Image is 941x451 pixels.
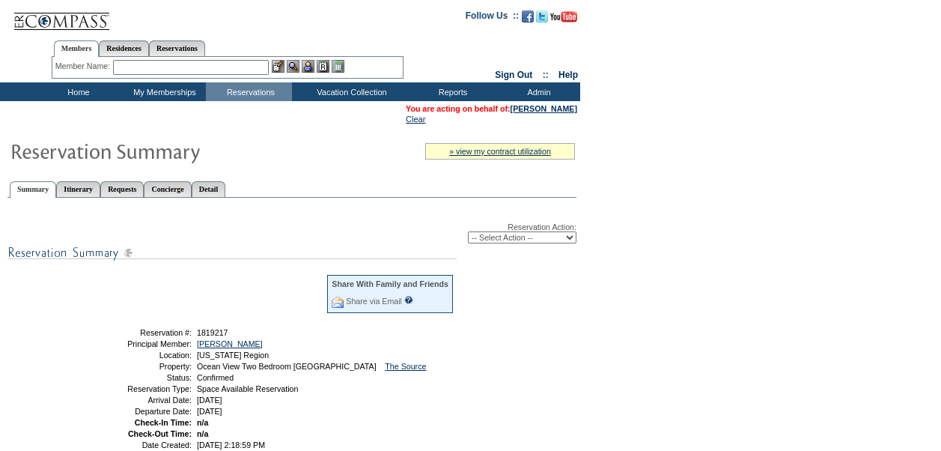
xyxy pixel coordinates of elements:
td: Principal Member: [85,339,192,348]
img: b_edit.gif [272,60,284,73]
span: n/a [197,418,208,427]
a: The Source [385,362,426,371]
span: Ocean View Two Bedroom [GEOGRAPHIC_DATA] [197,362,377,371]
a: Follow us on Twitter [536,15,548,24]
span: :: [543,70,549,80]
span: 1819217 [197,328,228,337]
a: Share via Email [346,297,402,306]
td: Location: [85,351,192,360]
a: Reservations [149,40,205,56]
a: Help [558,70,578,80]
img: Reservaton Summary [10,136,309,166]
td: Property: [85,362,192,371]
a: Detail [192,181,226,197]
a: Become our fan on Facebook [522,15,534,24]
img: Subscribe to our YouTube Channel [550,11,577,22]
img: b_calculator.gif [332,60,344,73]
td: Reservations [206,82,292,101]
td: Follow Us :: [466,9,519,27]
a: Itinerary [56,181,100,197]
a: Concierge [144,181,191,197]
a: Clear [406,115,425,124]
td: Reservation Type: [85,384,192,393]
a: [PERSON_NAME] [197,339,263,348]
div: Member Name: [55,60,113,73]
div: Reservation Action: [7,223,576,243]
img: subTtlResSummary.gif [7,243,457,262]
span: Confirmed [197,373,234,382]
a: » view my contract utilization [449,147,551,156]
span: You are acting on behalf of: [406,104,577,113]
img: Become our fan on Facebook [522,10,534,22]
a: [PERSON_NAME] [511,104,577,113]
td: Reservation #: [85,328,192,337]
span: Space Available Reservation [197,384,298,393]
span: n/a [197,429,208,438]
img: Reservations [317,60,329,73]
img: Impersonate [302,60,314,73]
a: Sign Out [495,70,532,80]
span: [DATE] [197,407,222,416]
a: Summary [10,181,56,198]
input: What is this? [404,296,413,304]
td: My Memberships [120,82,206,101]
td: Admin [494,82,580,101]
td: Status: [85,373,192,382]
td: Arrival Date: [85,396,192,405]
span: [DATE] 2:18:59 PM [197,441,265,450]
td: Date Created: [85,441,192,450]
strong: Check-Out Time: [128,429,192,438]
td: Vacation Collection [292,82,408,101]
span: [DATE] [197,396,222,405]
a: Residences [99,40,149,56]
img: Follow us on Twitter [536,10,548,22]
td: Home [34,82,120,101]
a: Members [54,40,100,57]
td: Departure Date: [85,407,192,416]
strong: Check-In Time: [135,418,192,427]
span: [US_STATE] Region [197,351,269,360]
a: Requests [100,181,144,197]
img: View [287,60,299,73]
div: Share With Family and Friends [332,279,448,288]
td: Reports [408,82,494,101]
a: Subscribe to our YouTube Channel [550,15,577,24]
